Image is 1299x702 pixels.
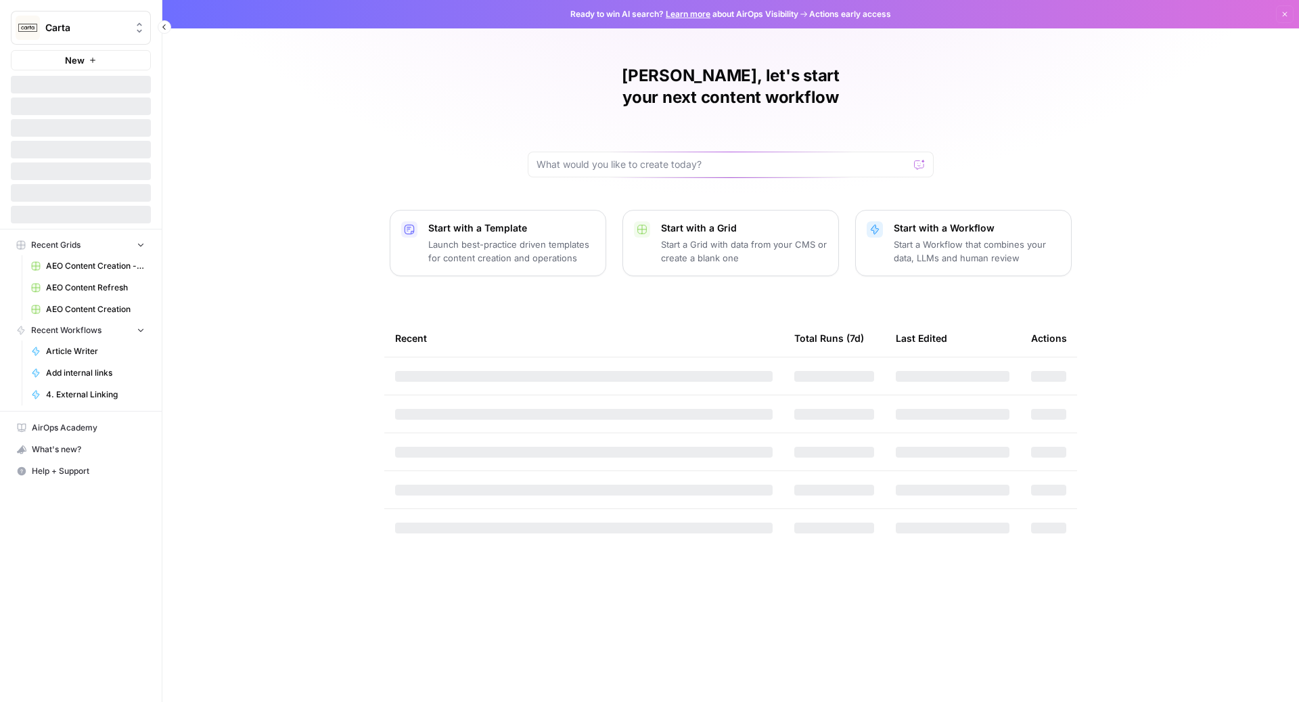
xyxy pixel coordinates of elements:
a: AEO Content Creation - Fund Mgmt [25,255,151,277]
p: Start a Grid with data from your CMS or create a blank one [661,238,827,265]
h1: [PERSON_NAME], let's start your next content workflow [528,65,934,108]
a: AirOps Academy [11,417,151,439]
a: AEO Content Refresh [25,277,151,299]
span: Article Writer [46,345,145,357]
div: Recent [395,320,773,357]
p: Launch best-practice driven templates for content creation and operations [428,238,595,265]
p: Start a Workflow that combines your data, LLMs and human review [894,238,1060,265]
div: Total Runs (7d) [794,320,864,357]
span: Add internal links [46,367,145,379]
button: Help + Support [11,460,151,482]
span: Actions early access [809,8,891,20]
span: Carta [45,21,127,35]
div: Last Edited [896,320,947,357]
button: Start with a WorkflowStart a Workflow that combines your data, LLMs and human review [855,210,1072,276]
button: Start with a TemplateLaunch best-practice driven templates for content creation and operations [390,210,606,276]
button: Workspace: Carta [11,11,151,45]
div: Actions [1031,320,1067,357]
button: Recent Workflows [11,320,151,341]
a: Add internal links [25,362,151,384]
button: Start with a GridStart a Grid with data from your CMS or create a blank one [622,210,839,276]
a: Learn more [666,9,710,19]
span: AirOps Academy [32,422,145,434]
span: Ready to win AI search? about AirOps Visibility [570,8,798,20]
a: Article Writer [25,341,151,362]
button: New [11,50,151,70]
span: AEO Content Creation [46,303,145,315]
span: AEO Content Creation - Fund Mgmt [46,260,145,272]
div: What's new? [12,439,150,460]
a: 4. External Linking [25,384,151,405]
p: Start with a Workflow [894,221,1060,235]
button: Recent Grids [11,235,151,255]
a: AEO Content Creation [25,299,151,320]
span: New [65,53,85,67]
p: Start with a Template [428,221,595,235]
input: What would you like to create today? [537,158,909,171]
p: Start with a Grid [661,221,827,235]
span: Recent Workflows [31,324,101,336]
span: Help + Support [32,465,145,477]
span: Recent Grids [31,239,81,251]
span: AEO Content Refresh [46,282,145,294]
button: What's new? [11,439,151,460]
img: Carta Logo [16,16,40,40]
span: 4. External Linking [46,389,145,401]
